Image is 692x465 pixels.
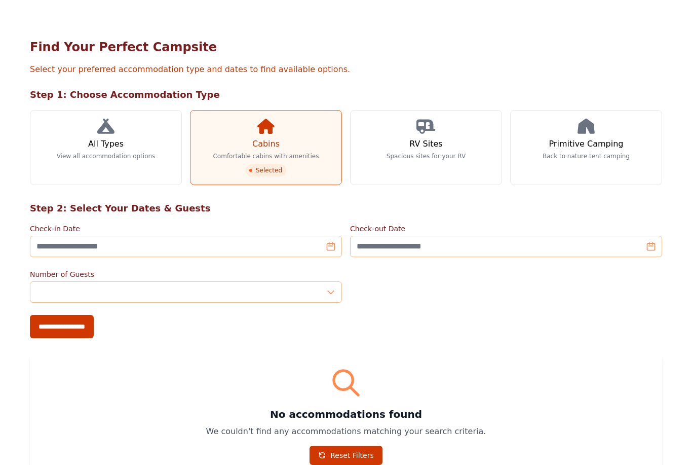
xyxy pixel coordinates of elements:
[549,138,624,150] h3: Primitive Camping
[30,201,662,216] h2: Step 2: Select Your Dates & Guests
[30,63,662,76] p: Select your preferred accommodation type and dates to find available options.
[350,110,502,185] a: RV Sites Spacious sites for your RV
[42,407,650,421] h3: No accommodations found
[30,269,342,279] label: Number of Guests
[543,152,630,160] p: Back to nature tent camping
[387,152,466,160] p: Spacious sites for your RV
[30,110,182,185] a: All Types View all accommodation options
[252,138,280,150] h3: Cabins
[57,152,156,160] p: View all accommodation options
[213,152,319,160] p: Comfortable cabins with amenities
[310,446,382,465] a: Reset Filters
[350,224,662,234] label: Check-out Date
[190,110,342,185] a: Cabins Comfortable cabins with amenities Selected
[30,39,662,55] h1: Find Your Perfect Campsite
[246,164,286,176] span: Selected
[30,224,342,234] label: Check-in Date
[42,425,650,438] p: We couldn't find any accommodations matching your search criteria.
[510,110,662,185] a: Primitive Camping Back to nature tent camping
[409,138,442,150] h3: RV Sites
[88,138,124,150] h3: All Types
[30,88,662,102] h2: Step 1: Choose Accommodation Type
